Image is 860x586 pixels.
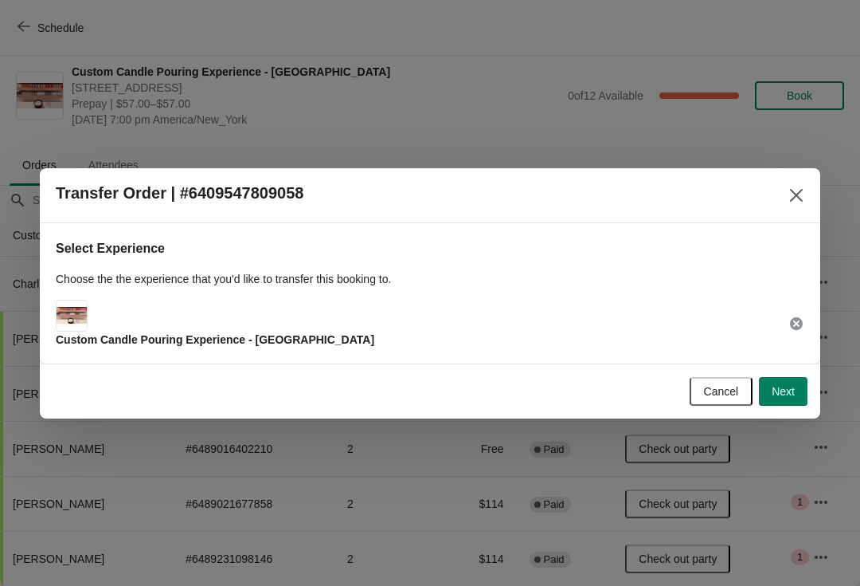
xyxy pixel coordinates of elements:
h2: Transfer Order | #6409547809058 [56,184,303,203]
button: Next [759,377,807,406]
button: Close [782,181,811,210]
img: Main Experience Image [57,307,87,324]
span: Cancel [704,385,739,398]
h2: Select Experience [56,239,804,258]
p: Choose the the experience that you'd like to transfer this booking to. [56,271,804,287]
span: Next [772,385,795,398]
button: Cancel [690,377,753,406]
span: Custom Candle Pouring Experience - [GEOGRAPHIC_DATA] [56,333,374,346]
